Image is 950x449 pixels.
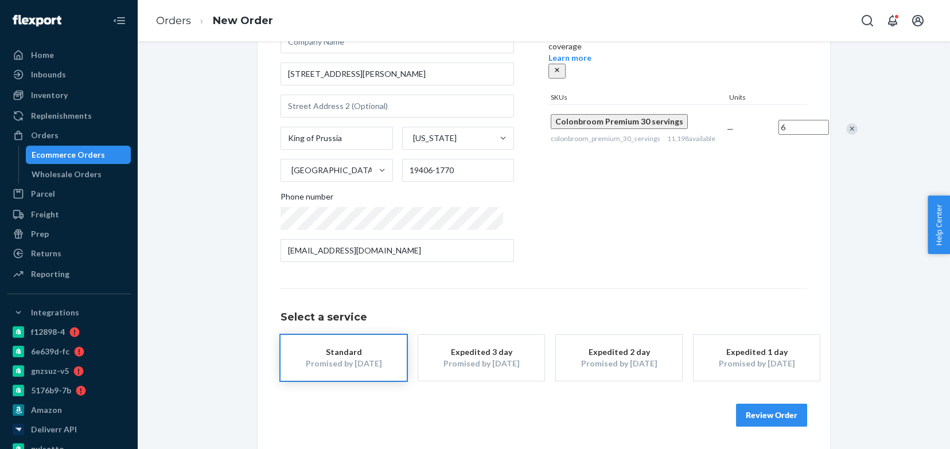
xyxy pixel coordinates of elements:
a: Amazon [7,401,131,419]
button: Expedited 1 dayPromised by [DATE] [694,335,820,381]
ol: breadcrumbs [147,4,282,38]
div: Inventory [31,89,68,101]
div: SKUs [548,92,727,104]
input: Email (Only Required for International) [281,239,514,262]
input: ZIP Code [402,159,515,182]
a: 5176b9-7b [7,381,131,400]
a: Freight [7,205,131,224]
span: Colonbroom Premium 30 servings [555,116,683,126]
div: Standard [298,346,390,358]
a: Wholesale Orders [26,165,131,183]
div: Prep [31,228,49,240]
button: Help Center [928,196,950,254]
div: Promised by [DATE] [298,358,390,369]
img: Flexport logo [13,15,61,26]
div: Home [31,49,54,61]
div: gnzsuz-v5 [31,365,69,377]
div: [GEOGRAPHIC_DATA] [291,165,376,176]
input: Street Address [281,63,514,85]
div: Deliverr API [31,424,77,435]
div: Expedited 2 day [573,346,665,358]
div: Units [727,92,778,104]
button: Open Search Box [856,9,879,32]
div: Promised by [DATE] [435,358,527,369]
div: Ecommerce Orders [32,149,105,161]
div: Orders [31,130,59,141]
span: colonbroom_premium_30_servings [551,134,660,143]
a: Home [7,46,131,64]
div: Wholesale Orders [32,169,102,180]
div: Expedited 3 day [435,346,527,358]
div: Expedited 1 day [711,346,803,358]
a: Parcel [7,185,131,203]
input: Street Address 2 (Optional) [281,95,514,118]
button: Learn more [548,52,591,64]
div: Promised by [DATE] [573,358,665,369]
div: Promised by [DATE] [711,358,803,369]
div: Inbounds [31,69,66,80]
input: Company Name [281,30,514,53]
a: gnzsuz-v5 [7,362,131,380]
a: Orders [7,126,131,145]
div: [US_STATE] [413,132,457,144]
div: Parcel [31,188,55,200]
a: New Order [213,14,273,27]
span: — [727,124,734,134]
a: Deliverr API [7,420,131,439]
a: Inventory [7,86,131,104]
button: Open notifications [881,9,904,32]
a: f12898-4 [7,323,131,341]
input: Quantity [778,120,829,135]
input: [GEOGRAPHIC_DATA] [290,165,291,176]
span: Phone number [281,191,333,207]
div: Integrations [31,307,79,318]
div: Replenishments [31,110,92,122]
div: Remove Item [846,123,858,135]
a: Replenishments [7,107,131,125]
a: Ecommerce Orders [26,146,131,164]
button: Colonbroom Premium 30 servings [551,114,688,129]
div: 6e639d-fc [31,346,69,357]
button: Open account menu [906,9,929,32]
div: Inbound each SKU in 5 or more boxes to maximize your Fast Tag coverage [548,18,807,79]
div: Amazon [31,404,62,416]
a: 6e639d-fc [7,342,131,361]
button: Expedited 3 dayPromised by [DATE] [418,335,544,381]
button: Integrations [7,303,131,322]
a: Orders [156,14,191,27]
a: Reporting [7,265,131,283]
div: Reporting [31,268,69,280]
button: close [548,64,566,79]
button: Expedited 2 dayPromised by [DATE] [556,335,682,381]
button: Review Order [736,404,807,427]
span: 11,198 available [667,134,715,143]
a: Returns [7,244,131,263]
a: Prep [7,225,131,243]
div: Freight [31,209,59,220]
div: 5176b9-7b [31,385,71,396]
input: City [281,127,393,150]
div: f12898-4 [31,326,65,338]
button: Close Navigation [108,9,131,32]
input: [US_STATE] [412,132,413,144]
div: Returns [31,248,61,259]
h1: Select a service [281,312,807,323]
button: StandardPromised by [DATE] [281,335,407,381]
a: Inbounds [7,65,131,84]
